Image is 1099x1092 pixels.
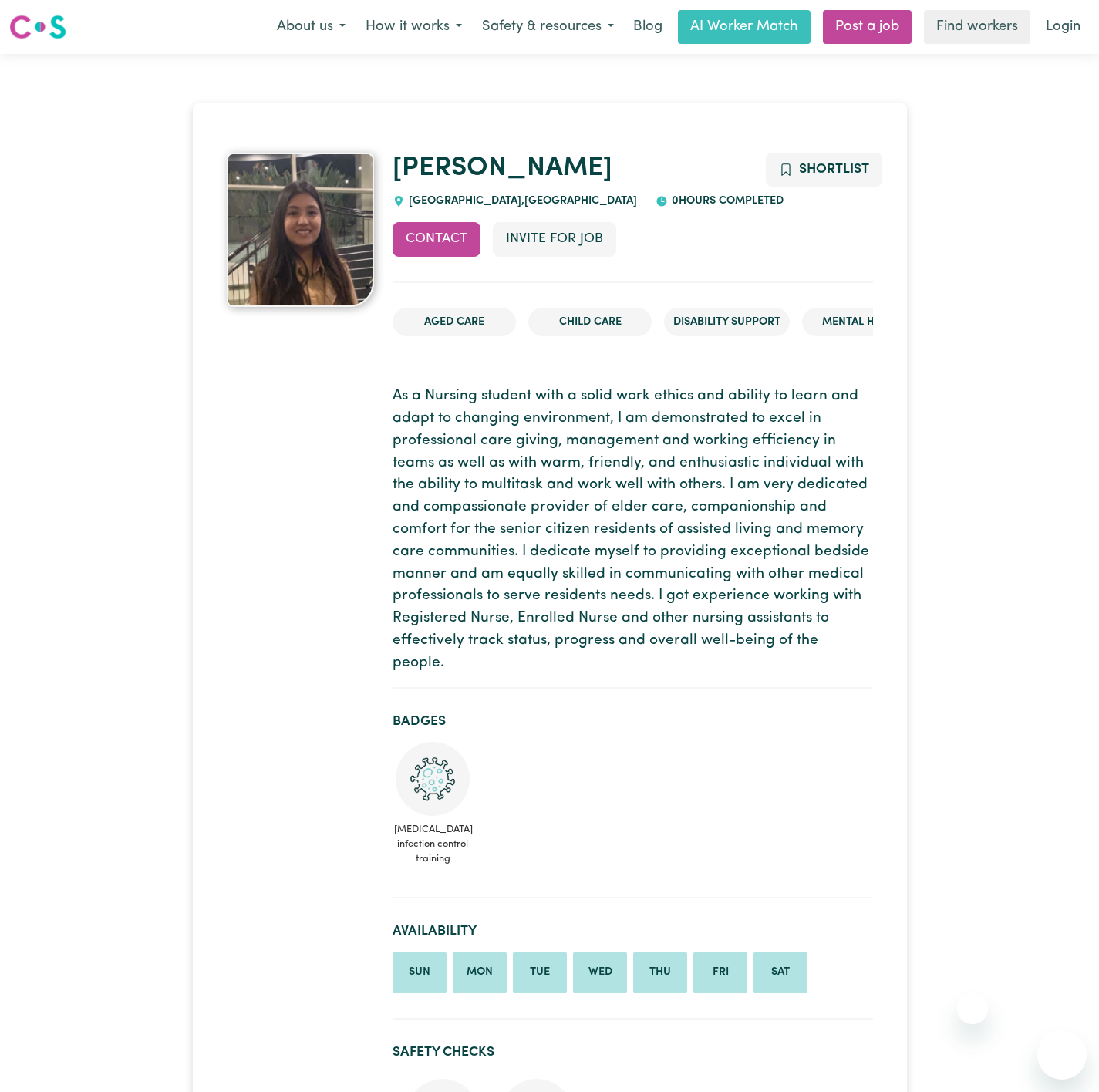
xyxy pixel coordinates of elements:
img: CS Academy: COVID-19 Infection Control Training course completed [396,742,470,816]
button: How it works [356,11,472,43]
img: Simran [227,153,375,307]
button: Contact [393,222,480,256]
li: Available on Saturday [753,952,807,993]
button: Add to shortlist [766,153,882,187]
p: As a Nursing student with a solid work ethics and ability to learn and adapt to changing environm... [393,386,873,674]
li: Child care [528,308,652,337]
a: Find workers [924,10,1030,44]
a: Careseekers logo [9,9,66,45]
span: Shortlist [799,163,869,176]
h2: Safety Checks [393,1044,873,1060]
h2: Badges [393,713,873,730]
iframe: Button to launch messaging window [1037,1030,1087,1080]
a: Post a job [823,10,912,44]
li: Available on Wednesday [573,952,627,993]
li: Available on Monday [453,952,507,993]
a: [PERSON_NAME] [393,155,612,182]
span: 0 hours completed [668,195,784,207]
span: [MEDICAL_DATA] infection control training [393,816,473,873]
li: Available on Thursday [633,952,687,993]
button: Invite for Job [493,222,616,256]
h2: Availability [393,923,873,939]
li: Mental Health [802,308,925,337]
li: Aged Care [393,308,516,337]
span: [GEOGRAPHIC_DATA] , [GEOGRAPHIC_DATA] [405,195,637,207]
li: Disability Support [664,308,790,337]
iframe: Close message [957,993,988,1024]
button: Safety & resources [472,11,624,43]
a: Login [1037,10,1090,44]
li: Available on Tuesday [513,952,567,993]
a: Blog [624,10,672,44]
img: Careseekers logo [9,13,66,41]
button: About us [267,11,356,43]
a: AI Worker Match [678,10,811,44]
li: Available on Sunday [393,952,447,993]
a: Simran's profile picture' [227,153,375,307]
li: Available on Friday [693,952,747,993]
